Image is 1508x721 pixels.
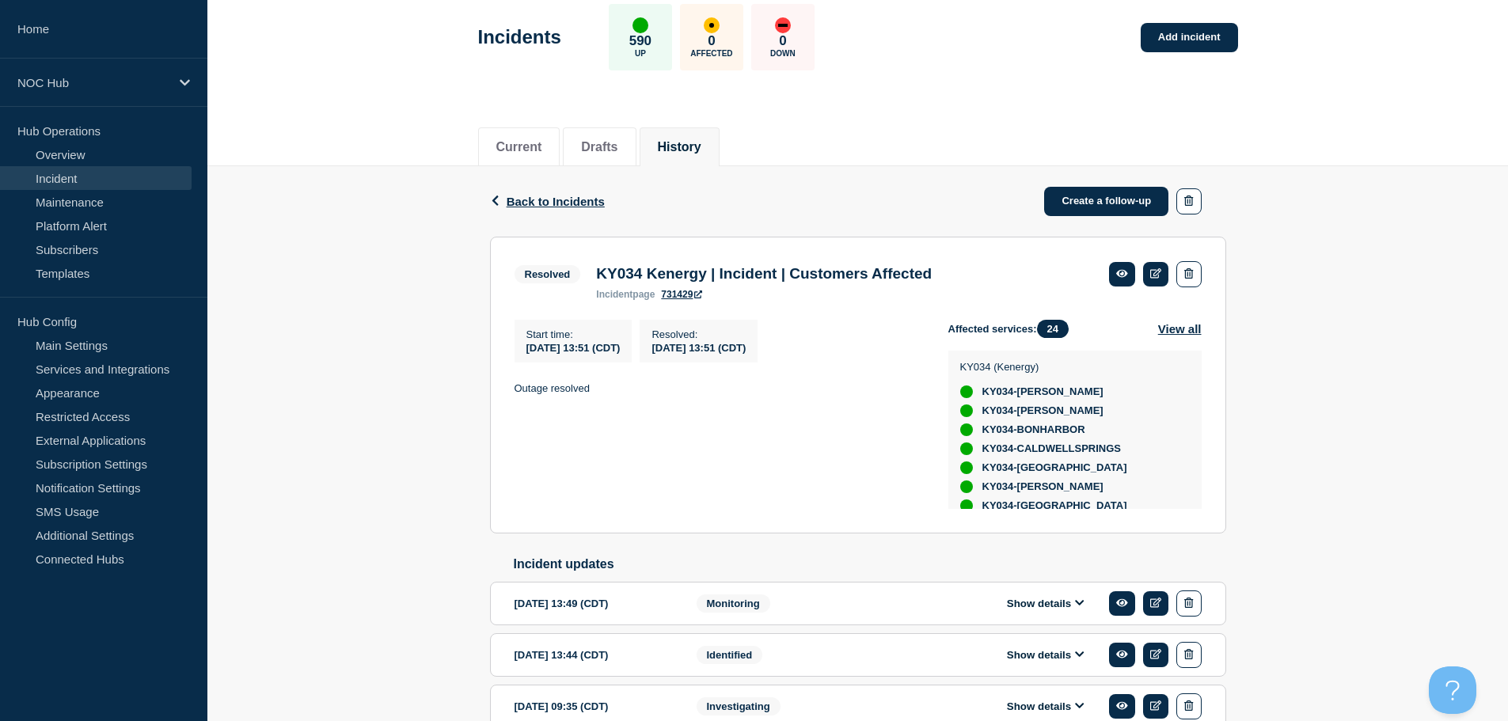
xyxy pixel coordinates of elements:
div: up [960,385,973,398]
div: up [960,442,973,455]
div: up [960,423,973,436]
button: Back to Incidents [490,195,605,208]
span: [DATE] 13:51 (CDT) [526,342,621,354]
button: Drafts [581,140,617,154]
button: History [658,140,701,154]
div: [DATE] 13:49 (CDT) [515,590,673,617]
div: up [960,480,973,493]
p: Resolved : [651,328,746,340]
p: page [596,289,655,300]
span: KY034-CALDWELLSPRINGS [982,442,1122,455]
span: Identified [697,646,763,664]
p: 590 [629,33,651,49]
button: Show details [1002,597,1089,610]
span: Investigating [697,697,781,715]
h2: Incident updates [514,557,1226,571]
p: 0 [779,33,786,49]
p: KY034 (Kenergy) [960,361,1127,373]
span: Monitoring [697,594,770,613]
a: Add incident [1141,23,1238,52]
div: up [632,17,648,33]
button: View all [1158,320,1202,338]
div: up [960,499,973,512]
div: up [960,461,973,474]
div: [DATE] 09:35 (CDT) [515,693,673,719]
button: Show details [1002,648,1089,662]
div: up [960,404,973,417]
p: 0 [708,33,715,49]
p: Down [770,49,796,58]
span: KY034-[PERSON_NAME] [982,404,1103,417]
p: Up [635,49,646,58]
span: KY034-[GEOGRAPHIC_DATA] [982,499,1127,512]
p: Outage resolved [515,381,923,396]
div: down [775,17,791,33]
span: KY034-[GEOGRAPHIC_DATA] [982,461,1127,474]
span: Resolved [515,265,581,283]
p: Start time : [526,328,621,340]
a: Create a follow-up [1044,187,1168,216]
iframe: Help Scout Beacon - Open [1429,666,1476,714]
span: [DATE] 13:51 (CDT) [651,342,746,354]
a: 731429 [661,289,702,300]
span: Affected services: [948,320,1077,338]
p: NOC Hub [17,76,169,89]
h3: KY034 Kenergy | Incident | Customers Affected [596,265,932,283]
span: KY034-[PERSON_NAME] [982,385,1103,398]
span: 24 [1037,320,1069,338]
span: KY034-BONHARBOR [982,423,1085,436]
span: incident [596,289,632,300]
p: Affected [690,49,732,58]
span: Back to Incidents [507,195,605,208]
div: affected [704,17,720,33]
span: KY034-[PERSON_NAME] [982,480,1103,493]
button: Current [496,140,542,154]
h1: Incidents [478,26,561,48]
div: [DATE] 13:44 (CDT) [515,642,673,668]
button: Show details [1002,700,1089,713]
